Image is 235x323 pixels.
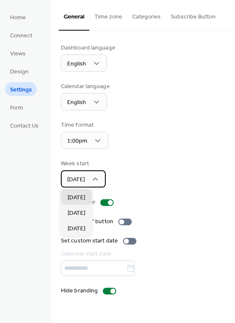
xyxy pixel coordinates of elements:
[5,64,34,78] a: Design
[5,46,31,60] a: Views
[67,58,86,70] span: English
[10,104,23,112] span: Form
[5,10,31,24] a: Home
[10,13,26,22] span: Home
[67,135,87,147] span: 1:00pm
[61,82,110,91] div: Calendar language
[61,121,107,130] div: Time format
[5,82,37,96] a: Settings
[5,118,44,132] a: Contact Us
[10,122,39,130] span: Contact Us
[68,209,85,218] span: [DATE]
[61,159,104,168] div: Week start
[5,100,28,114] a: Form
[10,49,26,58] span: Views
[67,97,86,108] span: English
[61,250,223,258] div: Calendar start date
[61,237,118,245] div: Set custom start date
[10,31,32,40] span: Connect
[10,86,32,94] span: Settings
[61,287,98,295] div: Hide branding
[68,224,85,233] span: [DATE]
[68,193,85,202] span: [DATE]
[5,28,37,42] a: Connect
[67,174,85,185] span: [DATE]
[10,68,29,76] span: Design
[61,44,115,52] div: Dashboard language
